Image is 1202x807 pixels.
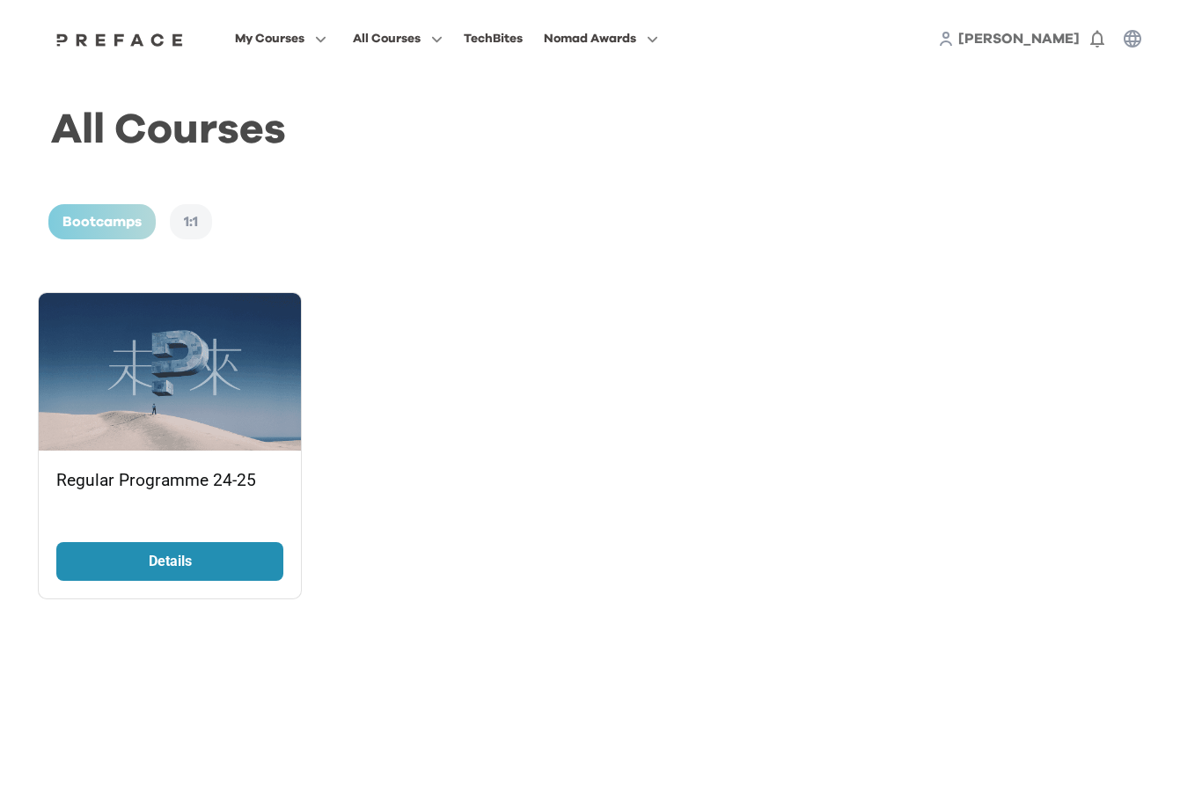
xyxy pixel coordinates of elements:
div: Bootcamps [48,204,156,239]
button: Nomad Awards [539,27,663,50]
span: My Courses [235,28,304,49]
div: 1:1 [170,204,212,239]
img: Preface Logo [52,33,187,47]
span: All Courses [353,28,421,49]
a: Preface Logo [52,32,187,46]
a: [PERSON_NAME] [958,28,1080,49]
span: Nomad Awards [544,28,636,49]
button: All Courses [348,27,448,50]
h1: All Courses [38,99,1164,204]
p: Regular Programme 24-25 [56,468,283,494]
a: Details [56,542,283,581]
button: My Courses [230,27,332,50]
p: Details [104,551,236,572]
div: TechBites [464,28,523,49]
img: image [39,293,301,451]
span: [PERSON_NAME] [958,32,1080,46]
